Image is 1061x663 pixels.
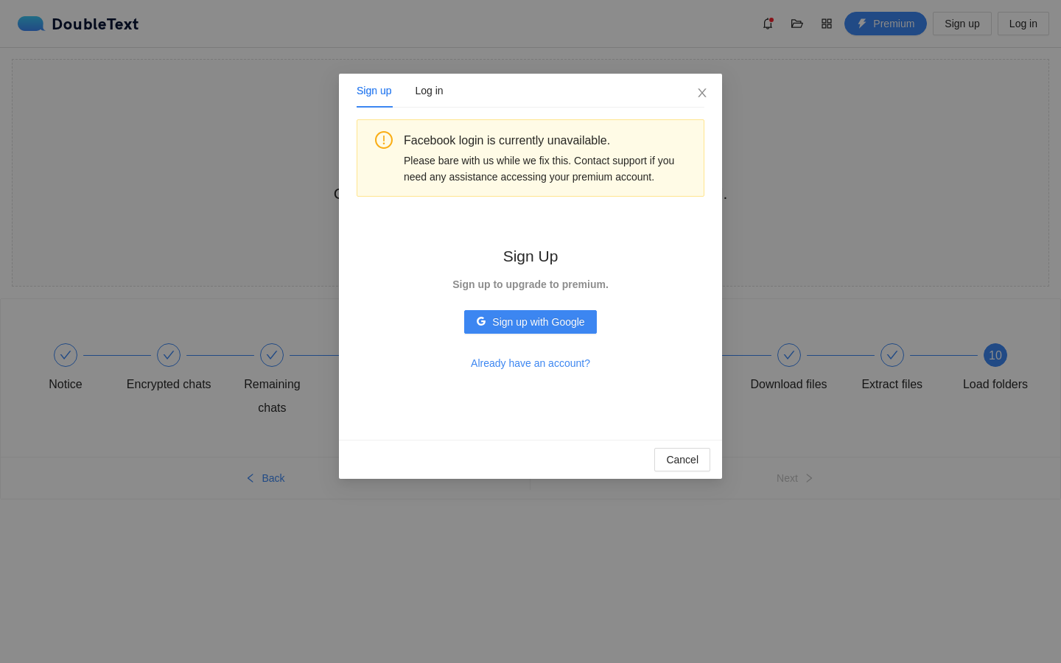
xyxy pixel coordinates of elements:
[666,452,698,468] span: Cancel
[375,131,393,149] span: exclamation-circle
[452,244,609,268] h2: Sign Up
[654,448,710,471] button: Cancel
[404,152,693,185] div: Please bare with us while we fix this. Contact support if you need any assistance accessing your ...
[464,310,596,334] button: googleSign up with Google
[471,355,590,371] span: Already have an account?
[357,83,391,99] div: Sign up
[492,314,584,330] span: Sign up with Google
[404,131,693,150] div: Facebook login is currently unavailable.
[415,83,443,99] div: Log in
[696,87,708,99] span: close
[452,278,609,290] strong: Sign up to upgrade to premium.
[476,316,486,328] span: google
[682,74,722,113] button: Close
[459,351,602,375] button: Already have an account?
